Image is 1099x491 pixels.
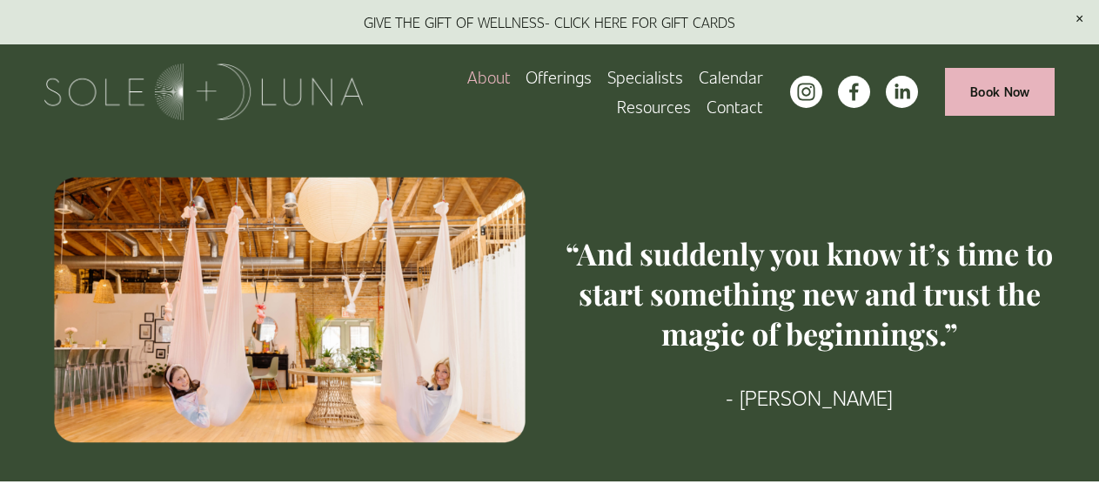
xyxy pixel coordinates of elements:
span: Resources [617,93,691,119]
a: Book Now [945,68,1055,116]
a: About [467,62,511,91]
a: Calendar [699,62,763,91]
a: LinkedIn [886,76,918,108]
a: folder dropdown [526,62,592,91]
a: Specialists [607,62,683,91]
h3: “And suddenly you know it’s time to start something new and trust the magic of beginnings.” [565,234,1055,353]
img: Sole + Luna [44,64,364,120]
a: folder dropdown [617,91,691,121]
a: facebook-unauth [838,76,870,108]
p: - [PERSON_NAME] [565,381,1055,414]
a: instagram-unauth [790,76,822,108]
a: Contact [707,91,763,121]
span: Offerings [526,64,592,90]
